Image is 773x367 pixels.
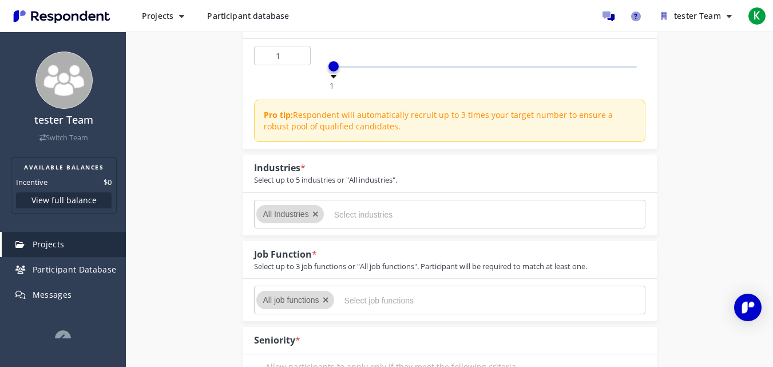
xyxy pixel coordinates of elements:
img: team_avatar_256.png [35,52,93,109]
div: Select up to 5 industries or "All industries". [254,175,397,186]
input: Select job functions [344,291,516,310]
button: tester Team [652,6,741,26]
span: Participant database [207,10,289,21]
span: Projects [142,10,173,21]
a: Participant database [198,6,298,26]
span: Messages [33,289,72,300]
dt: Incentive [16,176,47,188]
button: View full balance [16,192,112,208]
span: All job functions [263,295,319,305]
a: Switch Team [39,133,88,143]
section: Balance summary [11,157,117,214]
div: Select up to 3 job functions or "All job functions". Participant will be required to match at lea... [254,261,587,272]
button: K [746,6,768,26]
div: Open Intercom Messenger [734,294,762,321]
div: Seniority [254,334,300,347]
div: Industries [254,161,397,185]
span: Participant Database [33,264,117,275]
dd: $0 [104,176,112,188]
span: 1 [328,80,336,92]
a: Message participants [597,5,620,27]
img: Respondent [9,7,114,26]
div: Job Function [254,248,587,271]
button: Remove All job functions [323,294,329,306]
button: Remove All Industries [312,208,319,220]
a: Help and support [624,5,647,27]
span: All Industries [263,210,309,219]
input: Select industries [334,205,506,224]
strong: Pro tip: [264,109,293,120]
h4: tester Team [7,115,120,126]
p: Respondent will automatically recruit up to 3 times your target number to ensure a robust pool of... [264,109,638,132]
button: Projects [133,6,193,26]
span: Projects [33,239,65,250]
h2: AVAILABLE BALANCES [16,163,112,172]
span: K [748,7,766,25]
span: tester Team [674,10,721,21]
